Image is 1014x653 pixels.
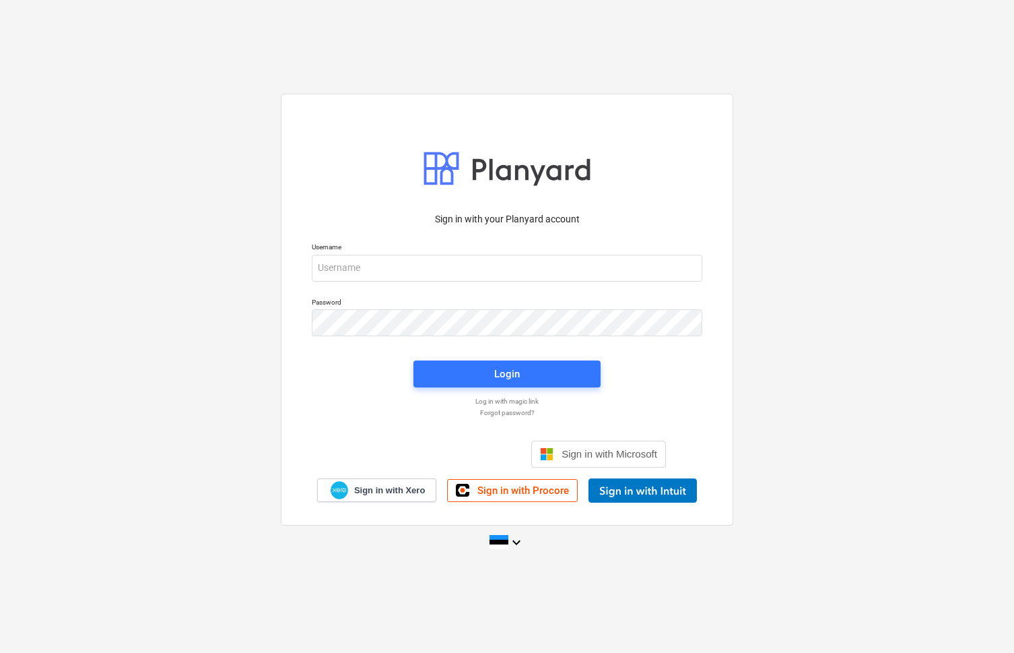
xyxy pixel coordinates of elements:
input: Username [312,255,702,282]
a: Sign in with Xero [317,478,437,502]
iframe: Sisselogimine Google'i nupu abil [341,439,527,469]
img: Xero logo [331,481,348,499]
button: Login [413,361,601,387]
a: Sign in with Procore [447,479,578,502]
span: Sign in with Microsoft [562,448,657,460]
div: Logi sisse Google’i kontoga. Avaneb uuel vahelehel [348,439,520,469]
div: Login [494,365,520,383]
a: Log in with magic link [305,397,709,406]
img: Microsoft logo [540,447,553,461]
span: Sign in with Xero [354,485,425,497]
span: Sign in with Procore [477,485,569,497]
p: Username [312,243,702,254]
p: Sign in with your Planyard account [312,212,702,226]
p: Password [312,298,702,309]
a: Forgot password? [305,408,709,417]
i: keyboard_arrow_down [508,534,525,551]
